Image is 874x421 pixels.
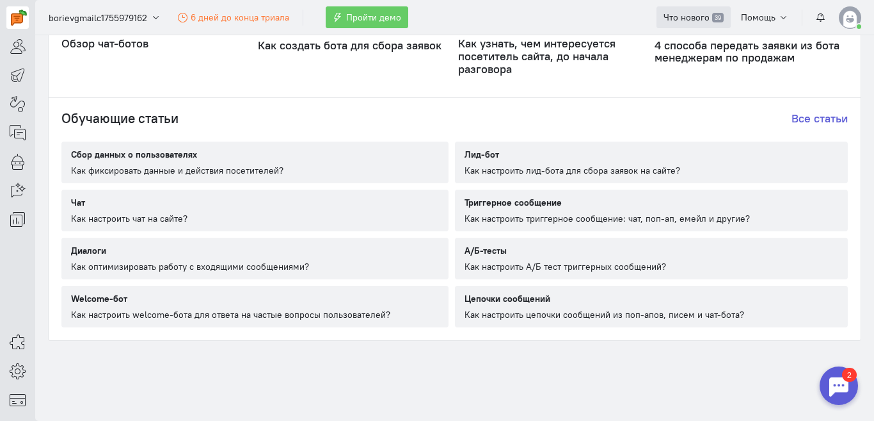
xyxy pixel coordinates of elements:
[655,39,848,65] h4: 4 способа передать заявки из бота менеджерам по продажам
[455,190,848,231] a: Триггерное сообщение Как настроить триггерное сообщение: чат, поп-ап, емейл и другие?
[663,12,710,23] span: Что нового
[346,12,401,23] span: Пройти демо
[791,112,848,125] a: Все статьи
[465,244,666,257] div: А/Б-тесты
[712,13,723,23] span: 39
[71,260,309,273] div: Как оптимизировать работу с входящими сообщениями?
[465,164,680,177] div: Как настроить лид-бота для сбора заявок на сайте?
[42,6,168,29] button: borievgmailc1755979162
[465,260,666,273] div: Как настроить А/Б тест триггерных сообщений?
[61,142,449,183] a: Сбор данных о пользователях Как фиксировать данные и действия посетителей?
[71,164,283,177] div: Как фиксировать данные и действия посетителей?
[71,308,390,321] div: Как настроить welcome-бота для ответа на частые вопросы пользователей?
[61,238,449,279] a: Диалоги Как оптимизировать работу с входящими сообщениями?
[258,39,451,52] h4: Как создать бота для сбора заявок
[455,286,848,327] a: Цепочки сообщений Как настроить цепочки сообщений из поп-апов, писем и чат-бота?
[455,142,848,183] a: Лид-бот Как настроить лид-бота для сбора заявок на сайте?
[839,6,861,29] img: default-v4.png
[61,190,449,231] a: Чат Как настроить чат на сайте?
[741,12,775,23] span: Помощь
[71,292,390,305] div: Welcome-бот
[455,238,848,279] a: А/Б-тесты Как настроить А/Б тест триггерных сообщений?
[11,10,27,26] img: carrot-quest.svg
[71,196,187,209] div: Чат
[458,37,648,75] h4: Как узнать, чем интересуется посетитель сайта, до начала разговора
[71,212,187,225] div: Как настроить чат на сайте?
[71,244,309,257] div: Диалоги
[61,286,449,327] a: Welcome-бот Как настроить welcome-бота для ответа на частые вопросы пользователей?
[191,12,289,23] span: 6 дней до конца триала
[61,111,179,126] h3: Обучающие статьи
[465,148,680,161] div: Лид-бот
[326,6,408,28] button: Пройти демо
[465,292,744,305] div: Цепочки сообщений
[61,37,251,50] h4: Обзор чат-ботов
[71,148,283,161] div: Сбор данных о пользователях
[734,6,796,28] button: Помощь
[49,12,147,24] span: borievgmailc1755979162
[656,6,730,28] a: Что нового 39
[29,8,44,22] div: 2
[465,308,744,321] div: Как настроить цепочки сообщений из поп-апов, писем и чат-бота?
[465,212,750,225] div: Как настроить триггерное сообщение: чат, поп-ап, емейл и другие?
[465,196,750,209] div: Триггерное сообщение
